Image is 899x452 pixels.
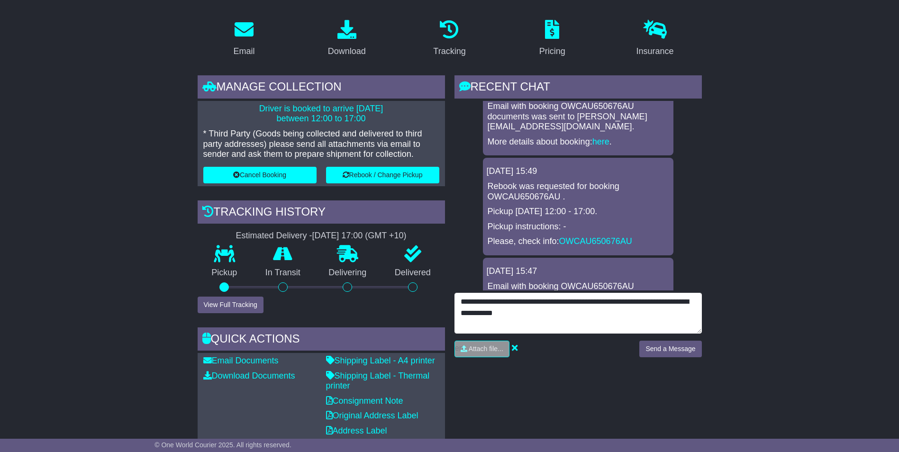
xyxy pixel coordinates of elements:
div: Insurance [636,45,674,58]
a: Email Documents [203,356,279,365]
button: Send a Message [639,341,701,357]
a: Pricing [533,17,572,61]
a: OWCAU650676AU [559,236,632,246]
div: Tracking history [198,200,445,226]
a: Insurance [630,17,680,61]
a: Original Address Label [326,411,418,420]
p: Pickup [DATE] 12:00 - 17:00. [488,207,669,217]
div: Download [328,45,366,58]
p: Pickup instructions: - [488,222,669,232]
p: Please, check info: [488,236,669,247]
div: Tracking [433,45,465,58]
p: Pickup [198,268,252,278]
p: Email with booking OWCAU650676AU documents was sent to [PERSON_NAME][EMAIL_ADDRESS][DOMAIN_NAME]. [488,101,669,132]
p: Rebook was requested for booking OWCAU650676AU . [488,181,669,202]
button: Cancel Booking [203,167,317,183]
div: Quick Actions [198,327,445,353]
a: Download [322,17,372,61]
div: Manage collection [198,75,445,101]
a: Email [227,17,261,61]
div: [DATE] 15:49 [487,166,670,177]
div: RECENT CHAT [454,75,702,101]
a: Tracking [427,17,472,61]
p: In Transit [251,268,315,278]
p: Email with booking OWCAU650676AU documents was sent to [PERSON_NAME][EMAIL_ADDRESS][DOMAIN_NAME]. [488,281,669,312]
a: here [592,137,609,146]
a: Download Documents [203,371,295,380]
p: Driver is booked to arrive [DATE] between 12:00 to 17:00 [203,104,439,124]
a: Shipping Label - A4 printer [326,356,435,365]
div: Pricing [539,45,565,58]
p: More details about booking: . [488,137,669,147]
a: Address Label [326,426,387,435]
div: [DATE] 17:00 (GMT +10) [312,231,407,241]
a: Consignment Note [326,396,403,406]
button: Rebook / Change Pickup [326,167,439,183]
button: View Full Tracking [198,297,263,313]
div: [DATE] 15:47 [487,266,670,277]
p: Delivering [315,268,381,278]
p: * Third Party (Goods being collected and delivered to third party addresses) please send all atta... [203,129,439,160]
a: Shipping Label - Thermal printer [326,371,430,391]
div: Estimated Delivery - [198,231,445,241]
div: Email [233,45,254,58]
p: Delivered [381,268,445,278]
span: © One World Courier 2025. All rights reserved. [154,441,291,449]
